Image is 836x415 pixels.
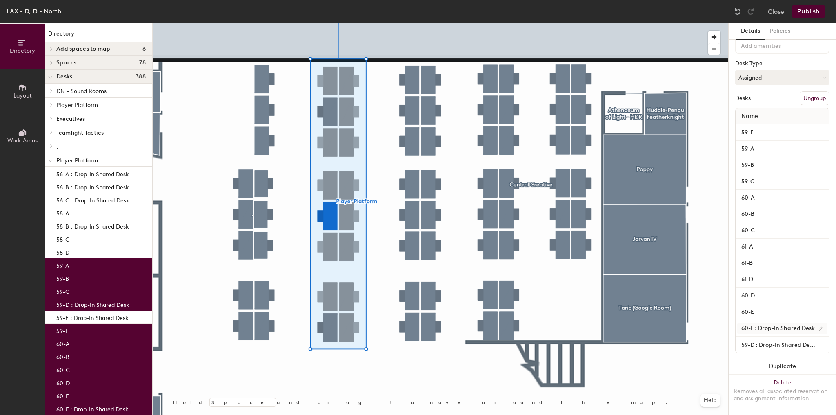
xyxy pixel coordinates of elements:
[56,273,69,282] p: 59-B
[56,364,70,374] p: 60-C
[56,157,98,164] span: Player Platform
[56,169,129,178] p: 56-A : Drop-In Shared Desk
[737,323,827,334] input: Unnamed desk
[45,29,152,42] h1: Directory
[56,351,69,361] p: 60-B
[7,6,62,16] div: LAX - D, D - North
[56,260,69,269] p: 59-A
[56,391,69,400] p: 60-E
[10,47,35,54] span: Directory
[735,95,751,102] div: Desks
[56,195,129,204] p: 56-C : Drop-In Shared Desk
[56,299,129,308] p: 59-D : Drop-In Shared Desk
[139,60,146,66] span: 78
[737,143,827,155] input: Unnamed desk
[56,102,98,109] span: Player Platform
[736,23,765,40] button: Details
[737,306,827,318] input: Unnamed desk
[737,290,827,302] input: Unnamed desk
[56,247,69,256] p: 58-D
[737,127,827,138] input: Unnamed desk
[747,7,755,16] img: Redo
[56,208,69,217] p: 58-A
[56,143,58,150] span: .
[56,221,129,230] p: 58-B : Drop-In Shared Desk
[13,92,32,99] span: Layout
[792,5,825,18] button: Publish
[768,5,784,18] button: Close
[765,23,795,40] button: Policies
[734,388,831,402] div: Removes all associated reservation and assignment information
[56,286,69,295] p: 59-C
[737,209,827,220] input: Unnamed desk
[739,40,813,50] input: Add amenities
[56,338,69,348] p: 60-A
[56,312,129,322] p: 59-E : Drop-In Shared Desk
[735,70,829,85] button: Assigned
[56,46,111,52] span: Add spaces to map
[56,73,72,80] span: Desks
[735,60,829,67] div: Desk Type
[56,325,68,335] p: 59-F
[56,129,104,136] span: Teamfight Tactics
[737,339,827,351] input: Unnamed desk
[737,225,827,236] input: Unnamed desk
[56,404,129,413] p: 60-F : Drop-In Shared Desk
[737,192,827,204] input: Unnamed desk
[729,358,836,375] button: Duplicate
[737,160,827,171] input: Unnamed desk
[700,394,720,407] button: Help
[729,375,836,411] button: DeleteRemoves all associated reservation and assignment information
[56,234,69,243] p: 58-C
[737,109,762,124] span: Name
[737,176,827,187] input: Unnamed desk
[56,60,77,66] span: Spaces
[7,137,38,144] span: Work Areas
[737,257,827,269] input: Unnamed desk
[56,115,85,122] span: Executives
[136,73,146,80] span: 388
[142,46,146,52] span: 6
[734,7,742,16] img: Undo
[56,377,70,387] p: 60-D
[737,274,827,285] input: Unnamed desk
[56,88,107,95] span: DN - Sound Rooms
[56,182,129,191] p: 56-B : Drop-In Shared Desk
[800,91,829,105] button: Ungroup
[737,241,827,253] input: Unnamed desk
